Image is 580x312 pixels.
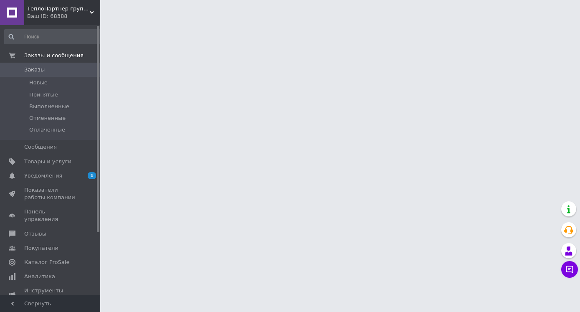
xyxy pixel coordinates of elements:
span: Заказы и сообщения [24,52,84,59]
span: Показатели работы компании [24,186,77,201]
span: Отзывы [24,230,46,238]
span: Товары и услуги [24,158,71,165]
span: Отмененные [29,114,66,122]
span: ТеплоПартнер группа компаний [27,5,90,13]
span: Оплаченные [29,126,65,134]
span: Каталог ProSale [24,259,69,266]
span: Принятые [29,91,58,99]
span: Сообщения [24,143,57,151]
span: Выполненные [29,103,69,110]
div: Ваш ID: 68388 [27,13,100,20]
span: 1 [88,172,96,179]
span: Покупатели [24,244,58,252]
span: Уведомления [24,172,62,180]
span: Инструменты вебмастера и SEO [24,287,77,302]
span: Панель управления [24,208,77,223]
span: Аналитика [24,273,55,280]
button: Чат с покупателем [561,261,578,278]
span: Новые [29,79,48,86]
input: Поиск [4,29,103,44]
span: Заказы [24,66,45,74]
